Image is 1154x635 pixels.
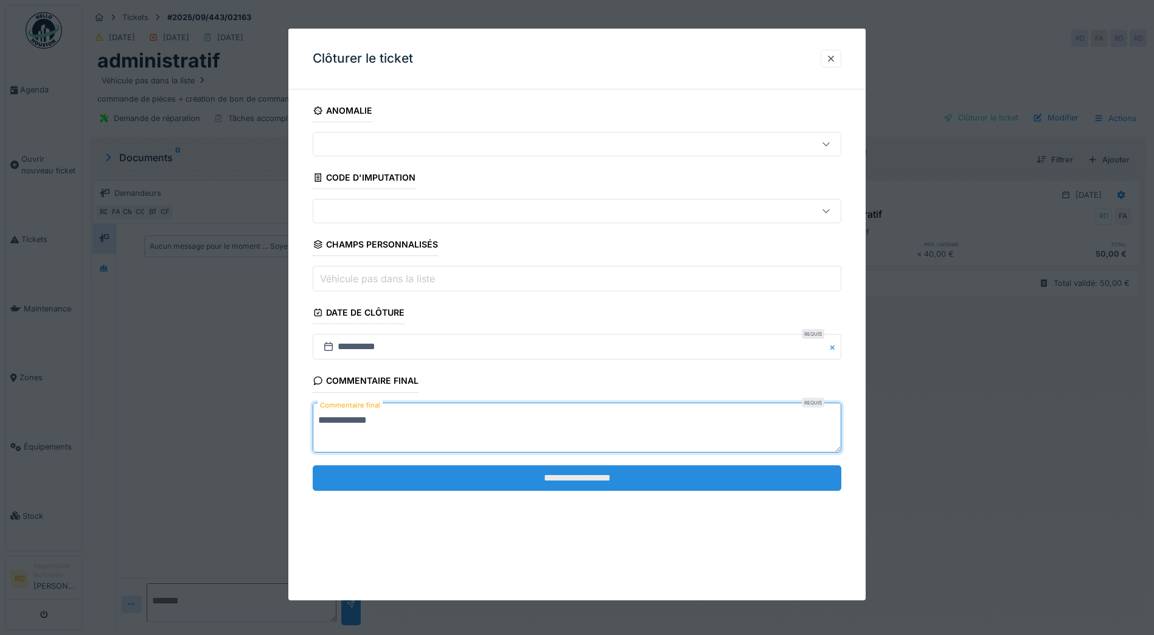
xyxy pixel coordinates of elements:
div: Requis [802,329,824,339]
button: Close [828,334,841,359]
div: Commentaire final [313,372,419,392]
div: Requis [802,398,824,408]
label: Commentaire final [318,398,383,413]
div: Date de clôture [313,304,405,324]
label: Véhicule pas dans la liste [318,271,437,285]
div: Champs personnalisés [313,235,438,256]
div: Anomalie [313,102,372,122]
h3: Clôturer le ticket [313,51,413,66]
div: Code d'imputation [313,168,415,189]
